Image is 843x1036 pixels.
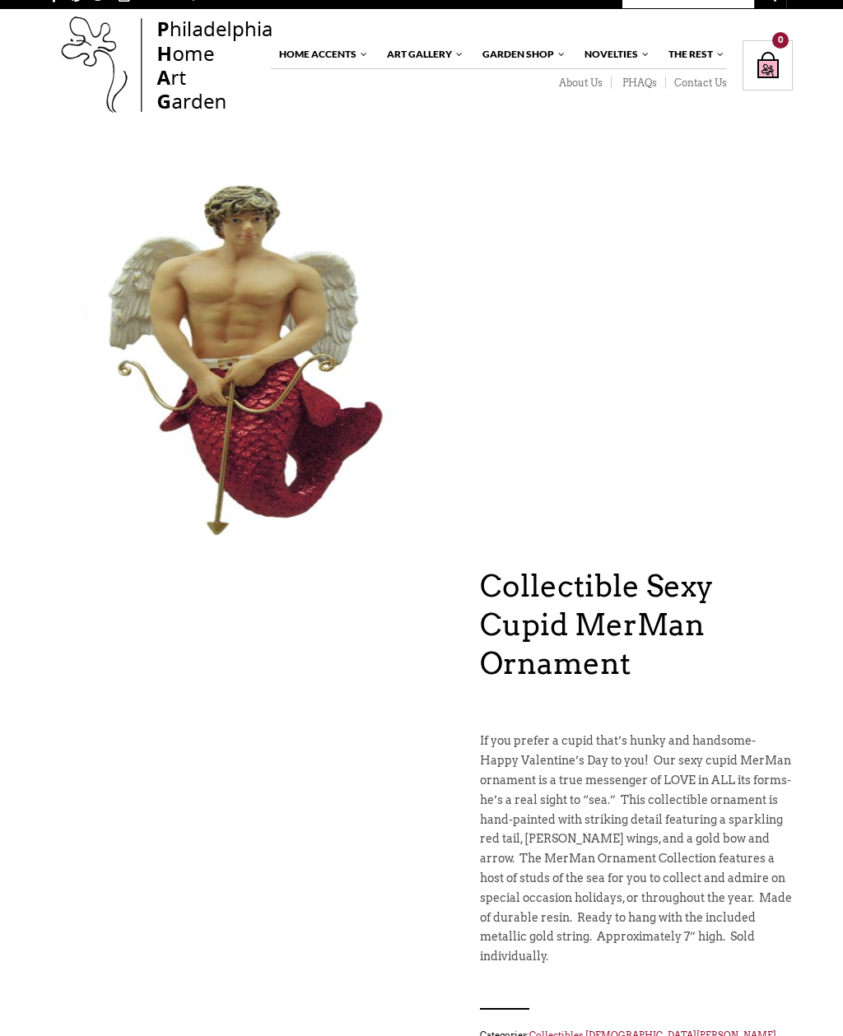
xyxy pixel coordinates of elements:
[660,40,725,68] a: The Rest
[271,40,369,68] a: Home Accents
[666,77,727,90] a: Contact Us
[548,77,612,90] a: About Us
[576,40,650,68] a: Novelties
[480,732,793,967] p: If you prefer a cupid that’s hunky and handsome- Happy Valentine’s Day to you! Our sexy cupid Mer...
[612,77,666,90] a: PHAQs
[772,32,789,49] div: 0
[480,567,793,682] h1: Collectible Sexy Cupid MerMan Ornament
[474,40,566,68] a: Garden Shop
[379,40,464,68] a: Art Gallery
